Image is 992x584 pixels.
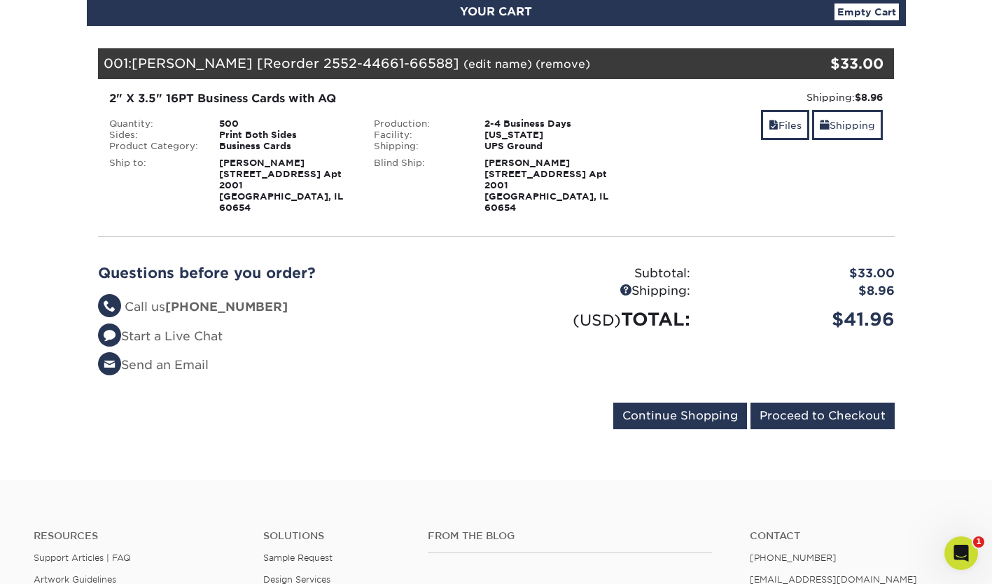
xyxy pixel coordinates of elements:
[761,110,809,140] a: Files
[98,298,486,317] li: Call us
[263,530,407,542] h4: Solutions
[363,158,474,214] div: Blind Ship:
[573,311,621,329] small: (USD)
[855,92,883,103] strong: $8.96
[701,282,905,300] div: $8.96
[701,306,905,333] div: $41.96
[209,130,363,141] div: Print Both Sides
[98,358,209,372] a: Send an Email
[209,141,363,152] div: Business Cards
[219,158,343,213] strong: [PERSON_NAME] [STREET_ADDRESS] Apt 2001 [GEOGRAPHIC_DATA], IL 60654
[701,265,905,283] div: $33.00
[98,48,762,79] div: 001:
[474,130,629,141] div: [US_STATE]
[973,536,984,548] span: 1
[834,4,899,20] a: Empty Cart
[363,141,474,152] div: Shipping:
[165,300,288,314] strong: [PHONE_NUMBER]
[944,536,978,570] iframe: Intercom live chat
[263,552,333,563] a: Sample Request
[460,5,532,18] span: YOUR CART
[496,306,701,333] div: TOTAL:
[496,265,701,283] div: Subtotal:
[363,118,474,130] div: Production:
[820,120,830,131] span: shipping
[639,90,883,104] div: Shipping:
[98,265,486,281] h2: Questions before you order?
[474,141,629,152] div: UPS Ground
[750,403,895,429] input: Proceed to Checkout
[109,90,618,107] div: 2" X 3.5" 16PT Business Cards with AQ
[762,53,884,74] div: $33.00
[363,130,474,141] div: Facility:
[98,329,223,343] a: Start a Live Chat
[428,530,712,542] h4: From the Blog
[769,120,778,131] span: files
[99,141,209,152] div: Product Category:
[209,118,363,130] div: 500
[463,57,532,71] a: (edit name)
[812,110,883,140] a: Shipping
[99,158,209,214] div: Ship to:
[34,530,242,542] h4: Resources
[613,403,747,429] input: Continue Shopping
[484,158,608,213] strong: [PERSON_NAME] [STREET_ADDRESS] Apt 2001 [GEOGRAPHIC_DATA], IL 60654
[4,541,119,579] iframe: Google Customer Reviews
[474,118,629,130] div: 2-4 Business Days
[99,130,209,141] div: Sides:
[750,552,837,563] a: [PHONE_NUMBER]
[536,57,590,71] a: (remove)
[99,118,209,130] div: Quantity:
[132,55,459,71] span: [PERSON_NAME] [Reorder 2552-44661-66588]
[750,530,958,542] a: Contact
[496,282,701,300] div: Shipping:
